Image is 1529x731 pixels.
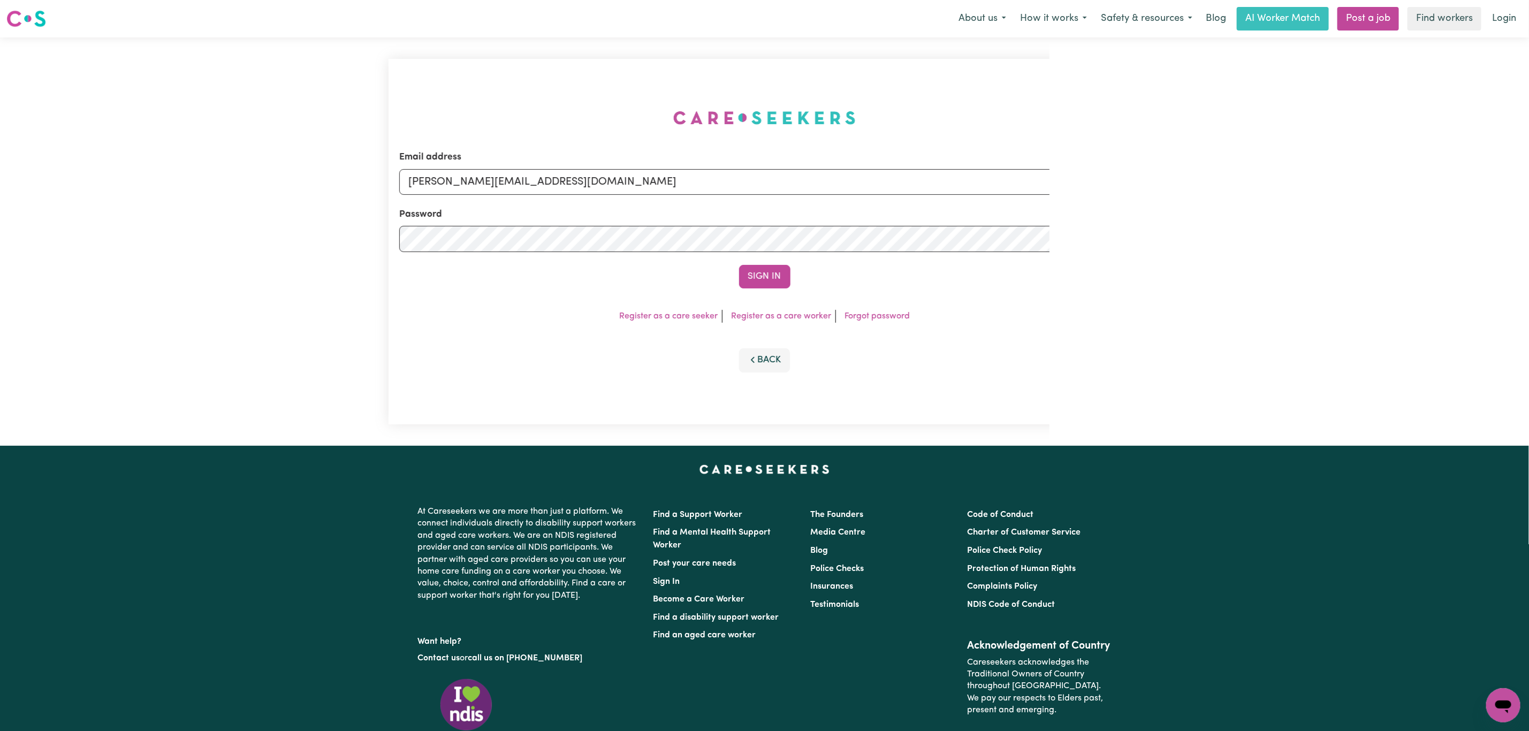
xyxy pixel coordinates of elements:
[399,208,442,222] label: Password
[6,6,46,31] a: Careseekers logo
[653,511,743,519] a: Find a Support Worker
[1094,7,1199,30] button: Safety & resources
[653,577,680,586] a: Sign In
[418,631,641,648] p: Want help?
[845,312,910,321] a: Forgot password
[399,150,461,164] label: Email address
[699,465,830,474] a: Careseekers home page
[653,559,736,568] a: Post your care needs
[810,528,865,537] a: Media Centre
[1408,7,1481,31] a: Find workers
[967,639,1111,652] h2: Acknowledgement of Country
[6,9,46,28] img: Careseekers logo
[967,528,1081,537] a: Charter of Customer Service
[810,582,853,591] a: Insurances
[739,348,790,372] button: Back
[418,654,460,663] a: Contact us
[739,265,790,288] button: Sign In
[1199,7,1233,31] a: Blog
[653,528,771,550] a: Find a Mental Health Support Worker
[1486,7,1523,31] a: Login
[967,582,1037,591] a: Complaints Policy
[619,312,718,321] a: Register as a care seeker
[810,511,863,519] a: The Founders
[810,546,828,555] a: Blog
[967,652,1111,721] p: Careseekers acknowledges the Traditional Owners of Country throughout [GEOGRAPHIC_DATA]. We pay o...
[468,654,583,663] a: call us on [PHONE_NUMBER]
[653,613,779,622] a: Find a disability support worker
[1337,7,1399,31] a: Post a job
[1486,688,1520,722] iframe: Button to launch messaging window, conversation in progress
[1013,7,1094,30] button: How it works
[810,565,864,573] a: Police Checks
[399,169,1130,195] input: Email address
[653,595,745,604] a: Become a Care Worker
[952,7,1013,30] button: About us
[967,600,1055,609] a: NDIS Code of Conduct
[1237,7,1329,31] a: AI Worker Match
[967,565,1076,573] a: Protection of Human Rights
[967,546,1042,555] a: Police Check Policy
[653,631,756,639] a: Find an aged care worker
[731,312,831,321] a: Register as a care worker
[967,511,1033,519] a: Code of Conduct
[418,501,641,606] p: At Careseekers we are more than just a platform. We connect individuals directly to disability su...
[418,648,641,668] p: or
[810,600,859,609] a: Testimonials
